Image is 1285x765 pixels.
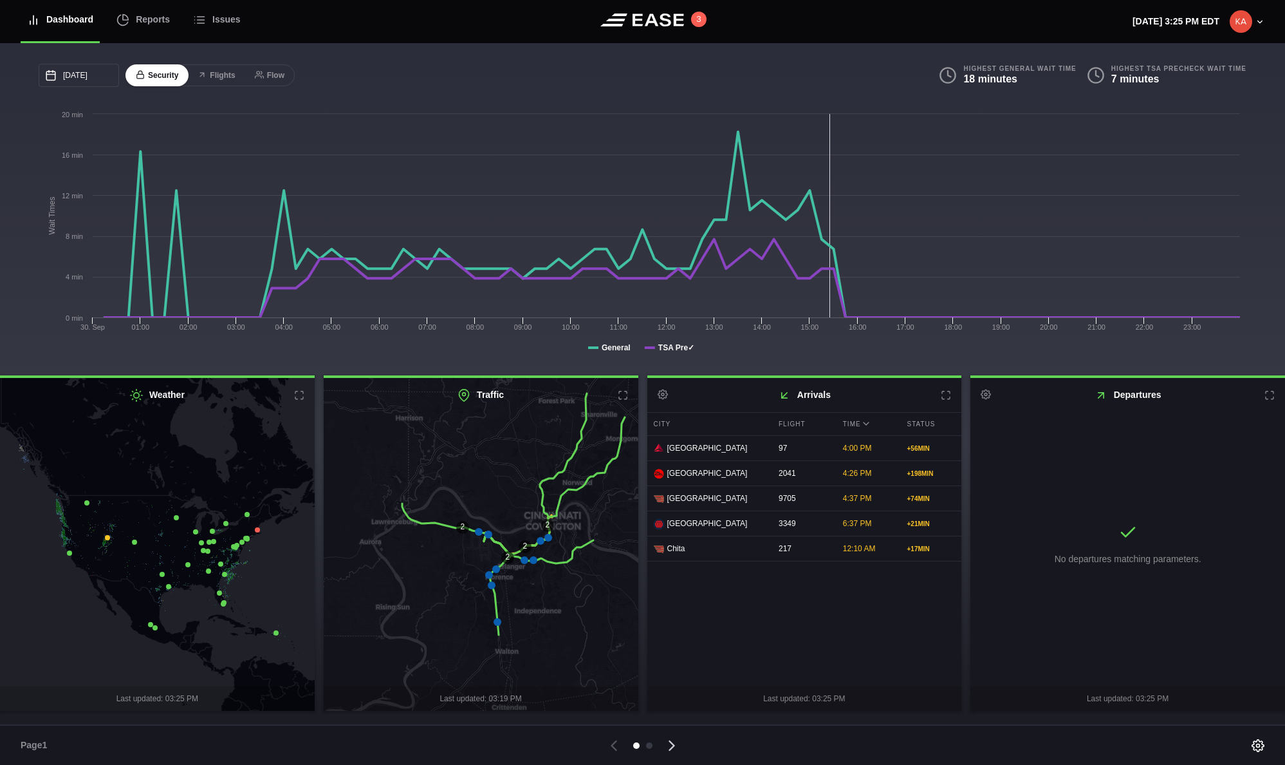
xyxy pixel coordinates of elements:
[562,323,580,331] text: 10:00
[907,519,956,529] div: + 21 MIN
[843,519,872,528] span: 6:37 PM
[944,323,962,331] text: 18:00
[901,413,962,435] div: Status
[647,378,962,412] h2: Arrivals
[849,323,867,331] text: 16:00
[132,323,150,331] text: 01:00
[1183,323,1201,331] text: 23:00
[772,511,833,536] div: 3349
[187,64,245,87] button: Flights
[667,442,748,454] span: [GEOGRAPHIC_DATA]
[907,444,956,453] div: + 56 MIN
[772,413,833,435] div: Flight
[772,436,833,460] div: 97
[772,486,833,511] div: 9705
[843,444,872,453] span: 4:00 PM
[992,323,1010,331] text: 19:00
[691,12,707,27] button: 3
[658,323,676,331] text: 12:00
[907,544,956,554] div: + 17 MIN
[48,197,57,235] tspan: Wait Times
[501,551,514,564] div: 2
[907,494,956,504] div: + 74 MIN
[801,323,819,331] text: 15:00
[609,323,627,331] text: 11:00
[1111,73,1160,84] b: 7 minutes
[843,544,876,553] span: 12:10 AM
[1111,64,1246,73] b: Highest TSA PreCheck Wait Time
[80,323,105,331] tspan: 30. Sep
[456,521,469,534] div: 2
[125,64,189,87] button: Security
[514,323,532,331] text: 09:00
[667,467,748,479] span: [GEOGRAPHIC_DATA]
[647,413,770,435] div: City
[324,686,638,711] div: Last updated: 03:19 PM
[970,378,1285,412] h2: Departures
[324,378,638,412] h2: Traffic
[772,461,833,486] div: 2041
[245,64,295,87] button: Flow
[753,323,771,331] text: 14:00
[1230,10,1252,33] img: 0c8087e687f139fc6611fe4bca07326e
[1040,323,1058,331] text: 20:00
[772,536,833,561] div: 217
[21,739,53,752] span: Page 1
[66,314,83,322] tspan: 0 min
[963,73,1017,84] b: 18 minutes
[66,232,83,240] tspan: 8 min
[667,543,685,554] span: Chita
[62,192,83,200] tspan: 12 min
[519,540,532,553] div: 2
[705,323,723,331] text: 13:00
[970,686,1285,711] div: Last updated: 03:25 PM
[418,323,436,331] text: 07:00
[66,273,83,281] tspan: 4 min
[62,151,83,159] tspan: 16 min
[907,469,956,478] div: + 198 MIN
[602,343,631,352] tspan: General
[1136,323,1154,331] text: 22:00
[837,413,898,435] div: Time
[843,494,872,503] span: 4:37 PM
[541,519,554,532] div: 2
[467,323,485,331] text: 08:00
[667,518,748,529] span: [GEOGRAPHIC_DATA]
[658,343,694,352] tspan: TSA Pre✓
[371,323,389,331] text: 06:00
[1055,552,1201,566] p: No departures matching parameters.
[667,493,748,504] span: [GEOGRAPHIC_DATA]
[180,323,198,331] text: 02:00
[647,686,962,711] div: Last updated: 03:25 PM
[896,323,914,331] text: 17:00
[843,469,872,478] span: 4:26 PM
[1132,15,1219,28] p: [DATE] 3:25 PM EDT
[227,323,245,331] text: 03:00
[62,111,83,118] tspan: 20 min
[323,323,341,331] text: 05:00
[39,64,119,87] input: mm/dd/yyyy
[275,323,293,331] text: 04:00
[1087,323,1105,331] text: 21:00
[963,64,1076,73] b: Highest General Wait Time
